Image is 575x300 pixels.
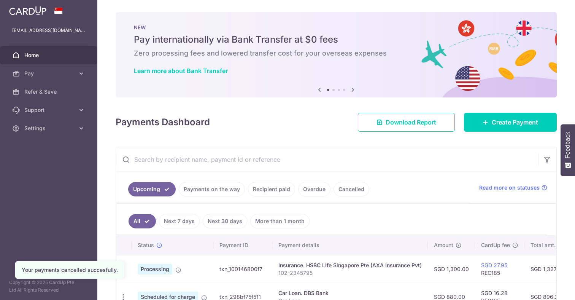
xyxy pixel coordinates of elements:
[12,27,85,34] p: [EMAIL_ADDRESS][DOMAIN_NAME]
[24,106,75,114] span: Support
[272,235,428,255] th: Payment details
[524,255,571,283] td: SGD 1,327.95
[492,118,538,127] span: Create Payment
[24,70,75,77] span: Pay
[116,147,538,172] input: Search by recipient name, payment id or reference
[481,262,507,268] a: SGD 27.95
[481,241,510,249] span: CardUp fee
[129,214,156,228] a: All
[386,118,436,127] span: Download Report
[138,264,172,274] span: Processing
[250,214,310,228] a: More than 1 month
[24,51,75,59] span: Home
[278,262,422,269] div: Insurance. HSBC LIfe Singapore Pte (AXA Insurance Pvt)
[479,184,547,191] a: Read more on statuses
[479,184,540,191] span: Read more on statuses
[561,124,575,176] button: Feedback - Show survey
[213,255,272,283] td: txn_100146800f7
[134,67,228,75] a: Learn more about Bank Transfer
[138,241,154,249] span: Status
[475,255,524,283] td: REC185
[9,6,46,15] img: CardUp
[116,115,210,129] h4: Payments Dashboard
[434,241,453,249] span: Amount
[22,266,118,274] div: Your payments cancelled succesfully.
[128,182,176,196] a: Upcoming
[134,34,538,46] h5: Pay internationally via Bank Transfer at $0 fees
[203,214,247,228] a: Next 30 days
[134,24,538,30] p: NEW
[278,289,422,297] div: Car Loan. DBS Bank
[464,113,557,132] a: Create Payment
[116,12,557,97] img: Bank transfer banner
[213,235,272,255] th: Payment ID
[179,182,245,196] a: Payments on the way
[159,214,200,228] a: Next 7 days
[278,269,422,277] p: 102-2345795
[428,255,475,283] td: SGD 1,300.00
[334,182,369,196] a: Cancelled
[134,49,538,58] h6: Zero processing fees and lowered transfer cost for your overseas expenses
[248,182,295,196] a: Recipient paid
[24,88,75,96] span: Refer & Save
[358,113,455,132] a: Download Report
[531,241,556,249] span: Total amt.
[24,124,75,132] span: Settings
[564,132,571,158] span: Feedback
[298,182,330,196] a: Overdue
